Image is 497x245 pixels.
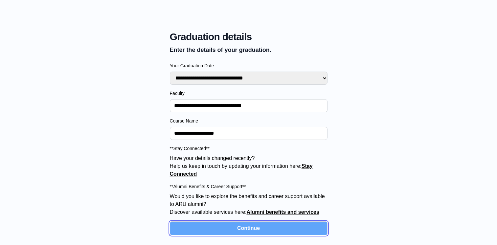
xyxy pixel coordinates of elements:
[170,45,328,55] p: Enter the details of your graduation.
[170,118,328,124] label: Course Name
[170,31,328,43] span: Graduation details
[246,209,319,215] a: Alumni benefits and services
[170,154,328,178] p: Have your details changed recently? Help us keep in touch by updating your information here:
[170,163,313,177] a: Stay Connected
[170,62,328,69] label: Your Graduation Date
[170,90,328,97] label: Faculty
[170,221,328,235] button: Continue
[170,192,328,216] p: Would you like to explore the benefits and career support available to ARU alumni? Discover avail...
[170,183,328,190] label: **Alumni Benefits & Career Support**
